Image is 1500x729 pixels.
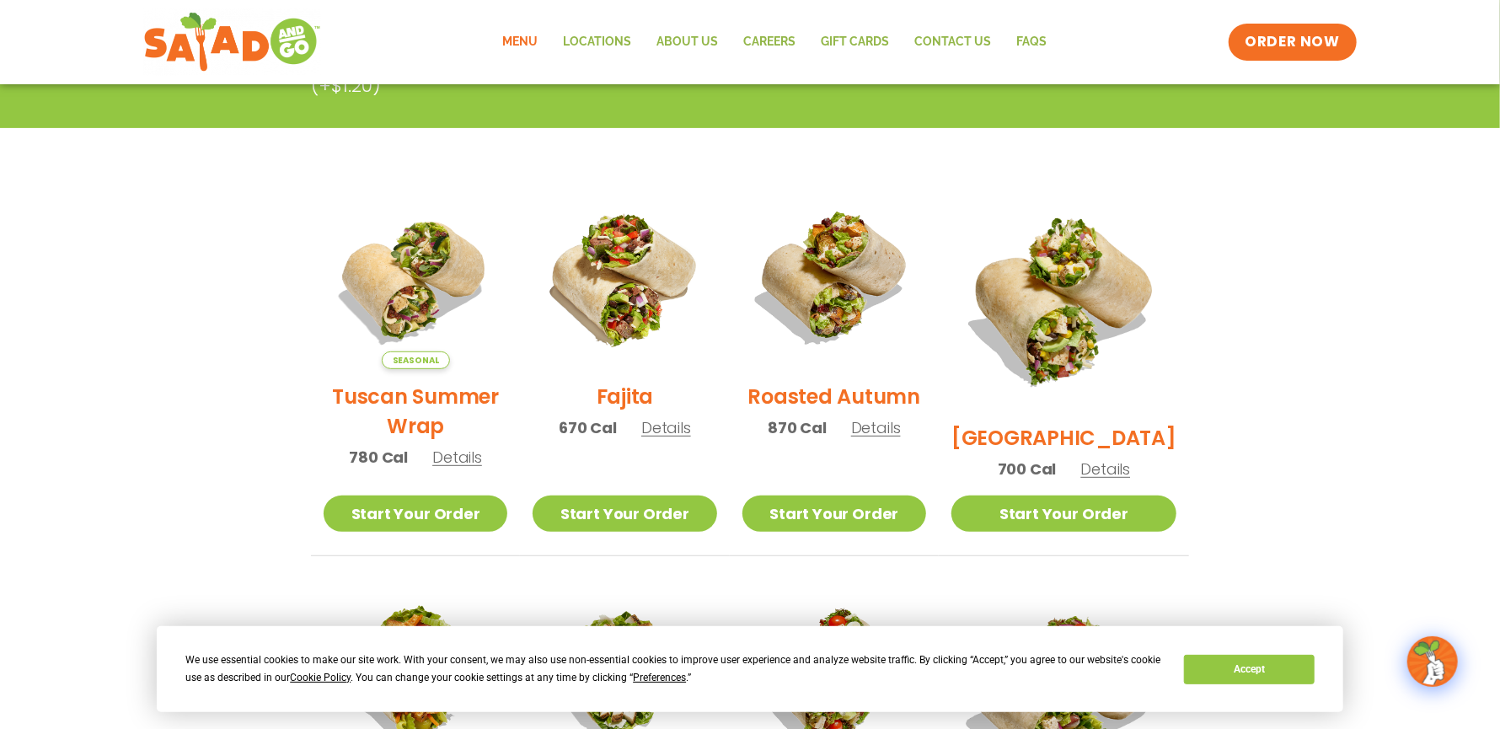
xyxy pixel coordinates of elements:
[349,446,408,469] span: 780 Cal
[644,23,731,62] a: About Us
[742,185,926,369] img: Product photo for Roasted Autumn Wrap
[490,23,1059,62] nav: Menu
[490,23,550,62] a: Menu
[1081,458,1131,480] span: Details
[324,496,507,532] a: Start Your Order
[851,417,901,438] span: Details
[1409,638,1456,685] img: wpChatIcon
[902,23,1004,62] a: Contact Us
[559,416,617,439] span: 670 Cal
[768,416,827,439] span: 870 Cal
[432,447,482,468] span: Details
[143,8,321,76] img: new-SAG-logo-768×292
[951,423,1176,453] h2: [GEOGRAPHIC_DATA]
[324,185,507,369] img: Product photo for Tuscan Summer Wrap
[641,417,691,438] span: Details
[597,382,654,411] h2: Fajita
[1184,655,1314,684] button: Accept
[533,496,716,532] a: Start Your Order
[550,23,644,62] a: Locations
[1229,24,1357,61] a: ORDER NOW
[951,185,1176,410] img: Product photo for BBQ Ranch Wrap
[998,458,1057,480] span: 700 Cal
[731,23,808,62] a: Careers
[1246,32,1340,52] span: ORDER NOW
[290,672,351,683] span: Cookie Policy
[382,351,450,369] span: Seasonal
[951,496,1176,532] a: Start Your Order
[633,672,686,683] span: Preferences
[742,496,926,532] a: Start Your Order
[185,651,1164,687] div: We use essential cookies to make our site work. With your consent, we may also use non-essential ...
[157,626,1343,712] div: Cookie Consent Prompt
[748,382,921,411] h2: Roasted Autumn
[533,185,716,369] img: Product photo for Fajita Wrap
[324,382,507,441] h2: Tuscan Summer Wrap
[808,23,902,62] a: GIFT CARDS
[1004,23,1059,62] a: FAQs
